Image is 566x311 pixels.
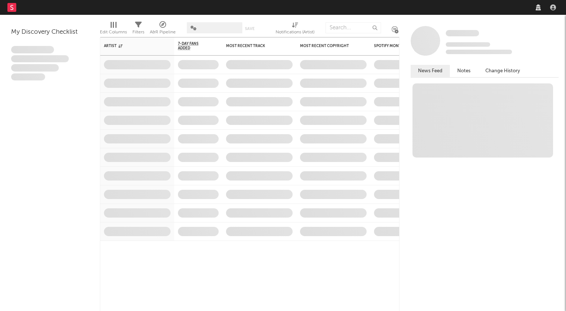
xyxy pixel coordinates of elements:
span: Aliquam viverra [11,73,45,81]
div: Edit Columns [100,28,127,37]
div: Filters [132,28,144,37]
div: Edit Columns [100,19,127,40]
span: Praesent ac interdum [11,64,59,72]
div: My Discovery Checklist [11,28,89,37]
span: 0 fans last week [446,50,512,54]
div: Filters [132,19,144,40]
span: Some Artist [446,30,479,36]
span: Lorem ipsum dolor [11,46,54,53]
span: 7-Day Fans Added [178,42,208,50]
button: Change History [478,65,528,77]
span: Tracking Since: [DATE] [446,42,490,47]
div: Spotify Monthly Listeners [374,44,429,48]
div: Notifications (Artist) [276,19,314,40]
button: Save [245,27,255,31]
div: Notifications (Artist) [276,28,314,37]
input: Search... [326,22,381,33]
div: A&R Pipeline [150,28,176,37]
div: Artist [104,44,159,48]
button: Notes [450,65,478,77]
div: A&R Pipeline [150,19,176,40]
div: Most Recent Track [226,44,282,48]
a: Some Artist [446,30,479,37]
button: News Feed [411,65,450,77]
div: Most Recent Copyright [300,44,356,48]
span: Integer aliquet in purus et [11,55,69,63]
